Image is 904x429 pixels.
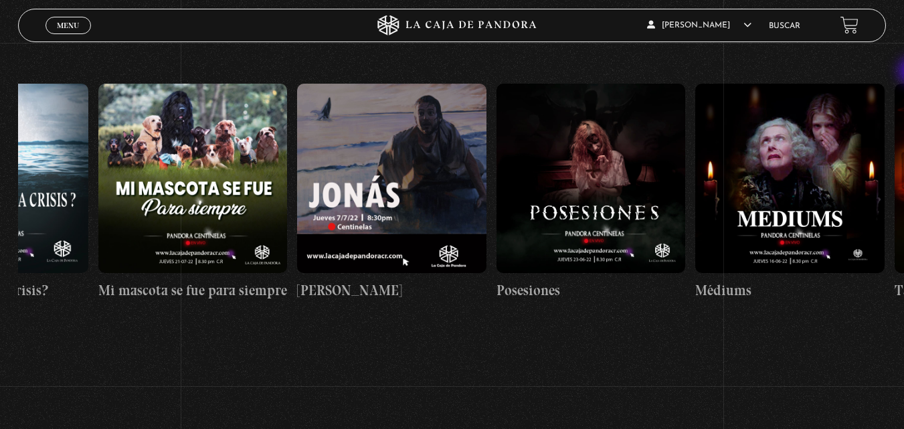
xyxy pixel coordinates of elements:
h4: Médiums [695,280,885,301]
a: [PERSON_NAME] [297,8,486,377]
a: Mi mascota se fue para siempre [98,8,288,377]
a: Médiums [695,8,885,377]
h4: Mi mascota se fue para siempre [98,280,288,301]
h4: Posesiones [496,280,686,301]
span: Menu [57,21,79,29]
a: View your shopping cart [840,16,858,34]
a: Buscar [769,22,800,30]
span: Cerrar [52,33,84,42]
a: Posesiones [496,8,686,377]
h4: [PERSON_NAME] [297,280,486,301]
span: [PERSON_NAME] [647,21,751,29]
